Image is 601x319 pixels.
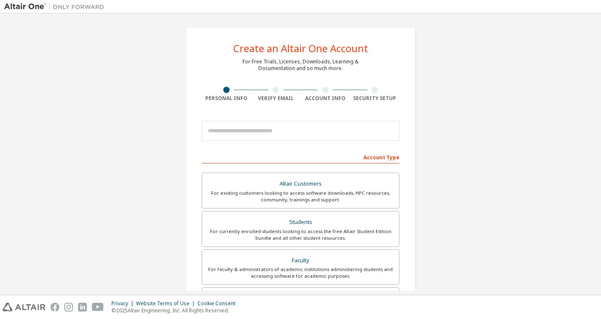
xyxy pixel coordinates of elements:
div: Verify Email [251,95,301,102]
img: facebook.svg [51,303,59,311]
div: For Free Trials, Licenses, Downloads, Learning & Documentation and so much more. [242,58,359,72]
div: For currently enrolled students looking to access the free Altair Student Edition bundle and all ... [207,228,394,241]
div: Security Setup [350,95,400,102]
img: youtube.svg [92,303,104,311]
div: Faculty [207,255,394,266]
img: linkedin.svg [78,303,87,311]
div: Personal Info [202,95,251,102]
div: Students [207,216,394,228]
img: instagram.svg [64,303,73,311]
img: altair_logo.svg [3,303,45,311]
p: © 2025 Altair Engineering, Inc. All Rights Reserved. [111,307,240,314]
div: Privacy [111,300,136,307]
div: Account Type [202,150,399,163]
div: For existing customers looking to access software downloads, HPC resources, community, trainings ... [207,190,394,203]
img: Altair One [4,3,109,11]
div: Account Info [300,95,350,102]
div: Create an Altair One Account [233,43,368,53]
div: For faculty & administrators of academic institutions administering students and accessing softwa... [207,266,394,279]
div: Altair Customers [207,178,394,190]
div: Cookie Consent [197,300,240,307]
div: Website Terms of Use [136,300,197,307]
